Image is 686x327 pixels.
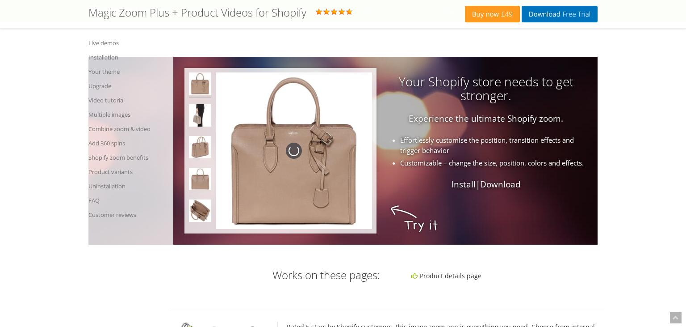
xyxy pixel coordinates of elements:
[88,7,306,18] h1: Magic Zoom Plus + Product Videos for Shopify
[199,158,588,168] li: Customizable – change the size, position, colors and effects.
[88,179,171,193] a: Uninstallation
[199,135,588,156] li: Effortlessly customise the position, transition effects and trigger behavior
[176,269,380,281] h3: Works on these pages:
[465,6,520,22] a: Buy now£49
[561,11,590,18] span: Free Trial
[173,114,580,124] p: Experience the ultimate Shopify zoom.
[88,150,171,165] a: Shopify zoom benefits
[88,107,171,122] a: Multiple images
[173,75,580,102] h3: Your Shopify store needs to get stronger.
[522,6,598,22] a: DownloadFree Trial
[499,11,513,18] span: £49
[452,178,476,190] a: Install
[173,179,580,190] p: |
[480,178,521,190] a: Download
[88,208,171,222] a: Customer reviews
[88,93,171,107] a: Video tutorial
[88,79,171,93] a: Upgrade
[88,193,171,208] a: FAQ
[88,50,171,64] a: Installation
[411,271,596,281] li: Product details page
[88,122,171,136] a: Combine zoom & video
[88,165,171,179] a: Product variants
[88,136,171,150] a: Add 360 spins
[88,64,171,79] a: Your theme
